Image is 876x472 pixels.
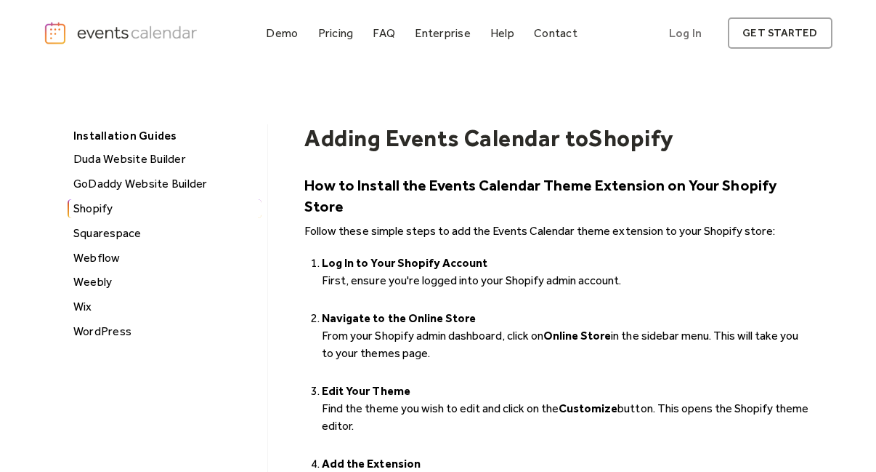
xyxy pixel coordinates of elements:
a: WordPress [68,322,261,341]
strong: Customize [559,401,617,415]
div: Installation Guides [66,124,260,147]
strong: Online Store [543,329,611,343]
div: Shopify [69,199,261,218]
a: Enterprise [409,23,476,43]
div: Pricing [318,29,354,37]
div: Wix [69,297,261,316]
strong: Log In to Your Shopify Account ‍ [322,256,487,270]
div: Contact [534,29,577,37]
strong: Add the Extension [322,457,420,471]
div: Webflow [69,249,261,268]
div: Enterprise [415,29,470,37]
strong: How to Install the Events Calendar Theme Extension on Your Shopify Store [304,176,776,215]
a: Weebly [68,273,261,292]
a: Duda Website Builder [68,150,261,169]
li: First, ensure you're logged into your Shopify admin account. ‍ [322,255,810,307]
div: Demo [266,29,298,37]
a: Log In [654,17,716,49]
li: Find the theme you wish to edit and click on the button. This opens the Shopify theme editor. ‍ [322,383,810,452]
a: GoDaddy Website Builder [68,175,261,193]
a: get started [728,17,832,49]
div: WordPress [69,322,261,341]
a: Shopify [68,199,261,218]
strong: Navigate to the Online Store ‍ [322,311,476,325]
h1: Shopify [588,124,673,152]
h1: Adding Events Calendar to [304,124,588,152]
a: Webflow [68,249,261,268]
a: home [44,21,200,45]
p: Follow these simple steps to add the Events Calendar theme extension to your Shopify store: [304,223,810,240]
a: Contact [528,23,583,43]
a: FAQ [367,23,401,43]
div: FAQ [373,29,395,37]
strong: Edit Your Theme [322,384,410,398]
a: Pricing [312,23,360,43]
div: Duda Website Builder [69,150,261,169]
div: GoDaddy Website Builder [69,175,261,193]
div: Help [490,29,514,37]
a: Wix [68,297,261,316]
a: Help [484,23,520,43]
a: Squarespace [68,224,261,243]
li: From your Shopify admin dashboard, click on in the sidebar menu. This will take you to your theme... [322,310,810,380]
div: Weebly [69,273,261,292]
div: Squarespace [69,224,261,243]
a: Demo [260,23,304,43]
